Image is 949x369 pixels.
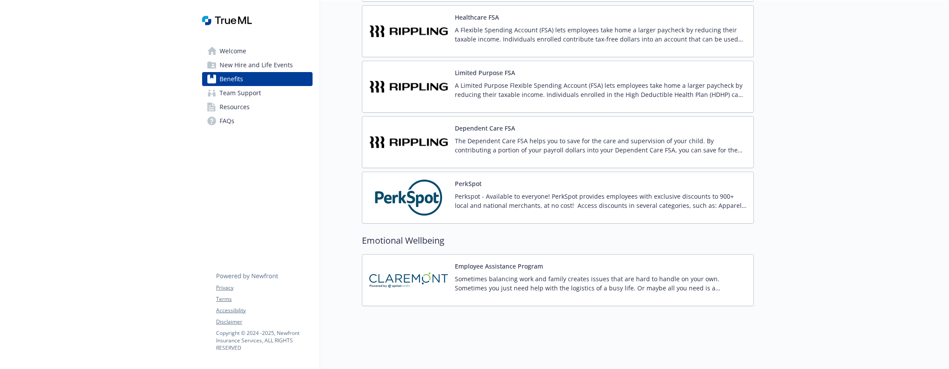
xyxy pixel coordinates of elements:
h2: Emotional Wellbeing [362,234,754,247]
span: Resources [220,100,250,114]
button: Healthcare FSA [455,13,499,22]
span: Team Support [220,86,261,100]
span: Welcome [220,44,246,58]
p: Perkspot - Available to everyone! PerkSpot provides employees with exclusive discounts to 900+ lo... [455,192,746,210]
p: The Dependent Care FSA helps you to save for the care and supervision of your child. By contribut... [455,136,746,155]
a: Accessibility [216,307,312,314]
a: Resources [202,100,313,114]
a: FAQs [202,114,313,128]
button: Employee Assistance Program [455,262,543,271]
span: FAQs [220,114,234,128]
span: New Hire and Life Events [220,58,293,72]
img: Rippling carrier logo [369,13,448,50]
button: Dependent Care FSA [455,124,515,133]
p: Copyright © 2024 - 2025 , Newfront Insurance Services, ALL RIGHTS RESERVED [216,329,312,352]
a: New Hire and Life Events [202,58,313,72]
a: Welcome [202,44,313,58]
a: Disclaimer [216,318,312,326]
p: A Limited Purpose Flexible Spending Account (FSA) lets employees take home a larger paycheck by r... [455,81,746,99]
img: Rippling carrier logo [369,68,448,105]
span: Benefits [220,72,243,86]
p: A Flexible Spending Account (FSA) lets employees take home a larger paycheck by reducing their ta... [455,25,746,44]
img: Claremont EAP carrier logo [369,262,448,299]
p: Sometimes balancing work and family creates issues that are hard to handle on your own. Sometimes... [455,274,746,293]
a: Terms [216,295,312,303]
a: Team Support [202,86,313,100]
img: PerkSpot carrier logo [369,179,448,216]
button: Limited Purpose FSA [455,68,515,77]
a: Privacy [216,284,312,292]
a: Benefits [202,72,313,86]
button: PerkSpot [455,179,481,188]
img: Rippling carrier logo [369,124,448,161]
